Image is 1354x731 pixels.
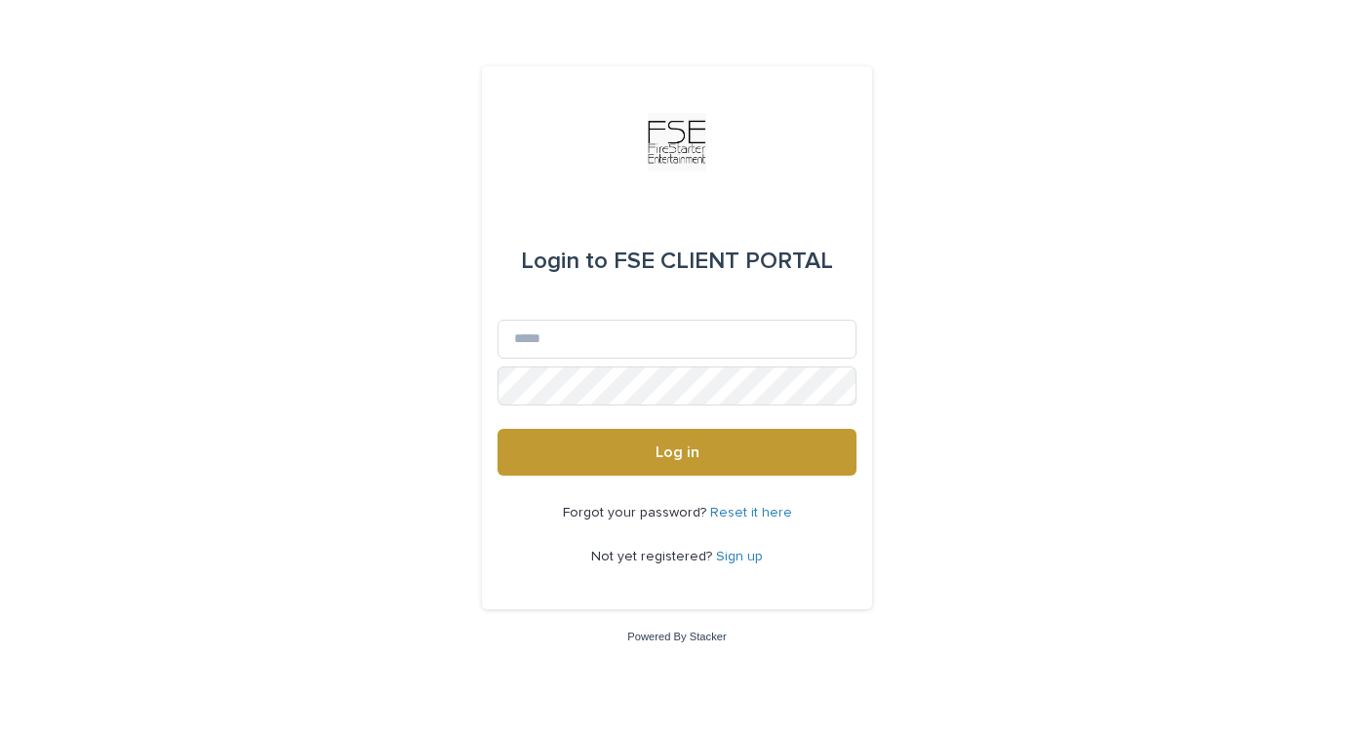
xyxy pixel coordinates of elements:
[521,234,833,289] div: FSE CLIENT PORTAL
[716,550,763,563] a: Sign up
[563,506,710,519] span: Forgot your password?
[627,631,726,642] a: Powered By Stacker
[591,550,716,563] span: Not yet registered?
[521,250,608,273] span: Login to
[656,444,699,460] span: Log in
[498,429,856,476] button: Log in
[648,113,706,172] img: Km9EesSdRbS9ajqhBzyo
[710,506,792,519] a: Reset it here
